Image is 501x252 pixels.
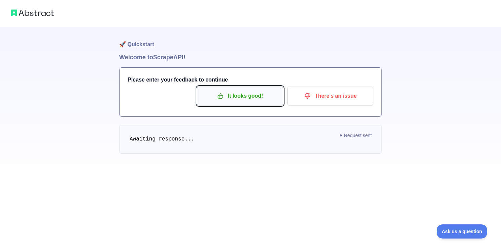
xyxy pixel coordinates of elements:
span: Awaiting response... [130,136,194,142]
iframe: Toggle Customer Support [437,224,488,239]
img: Abstract logo [11,8,54,18]
span: Request sent [337,131,375,139]
h1: Welcome to Scrape API! [119,53,382,62]
p: It looks good! [202,90,278,102]
h3: Please enter your feedback to continue [128,76,373,84]
p: There's an issue [292,90,368,102]
h1: 🚀 Quickstart [119,27,382,53]
button: There's an issue [287,87,373,105]
button: It looks good! [197,87,283,105]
